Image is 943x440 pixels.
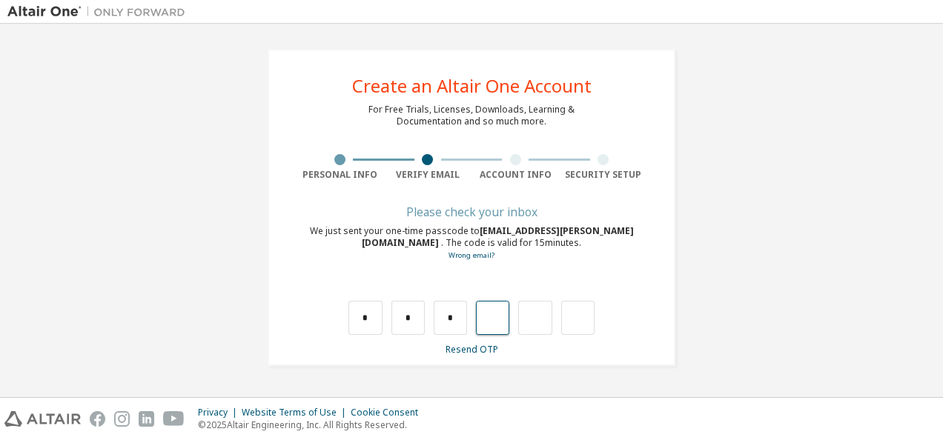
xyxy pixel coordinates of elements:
img: altair_logo.svg [4,411,81,427]
img: facebook.svg [90,411,105,427]
div: For Free Trials, Licenses, Downloads, Learning & Documentation and so much more. [368,104,575,127]
div: Please check your inbox [296,207,647,216]
span: [EMAIL_ADDRESS][PERSON_NAME][DOMAIN_NAME] [362,224,634,249]
div: Cookie Consent [351,407,427,419]
div: Privacy [198,407,242,419]
div: Personal Info [296,169,384,181]
div: Security Setup [560,169,648,181]
div: Verify Email [384,169,472,181]
div: Account Info [471,169,560,181]
img: Altair One [7,4,193,19]
a: Resend OTP [446,343,498,356]
a: Go back to the registration form [449,250,494,260]
img: youtube.svg [163,411,185,427]
img: instagram.svg [114,411,130,427]
img: linkedin.svg [139,411,154,427]
div: We just sent your one-time passcode to . The code is valid for 15 minutes. [296,225,647,261]
div: Create an Altair One Account [352,77,592,95]
div: Website Terms of Use [242,407,351,419]
p: © 2025 Altair Engineering, Inc. All Rights Reserved. [198,419,427,431]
